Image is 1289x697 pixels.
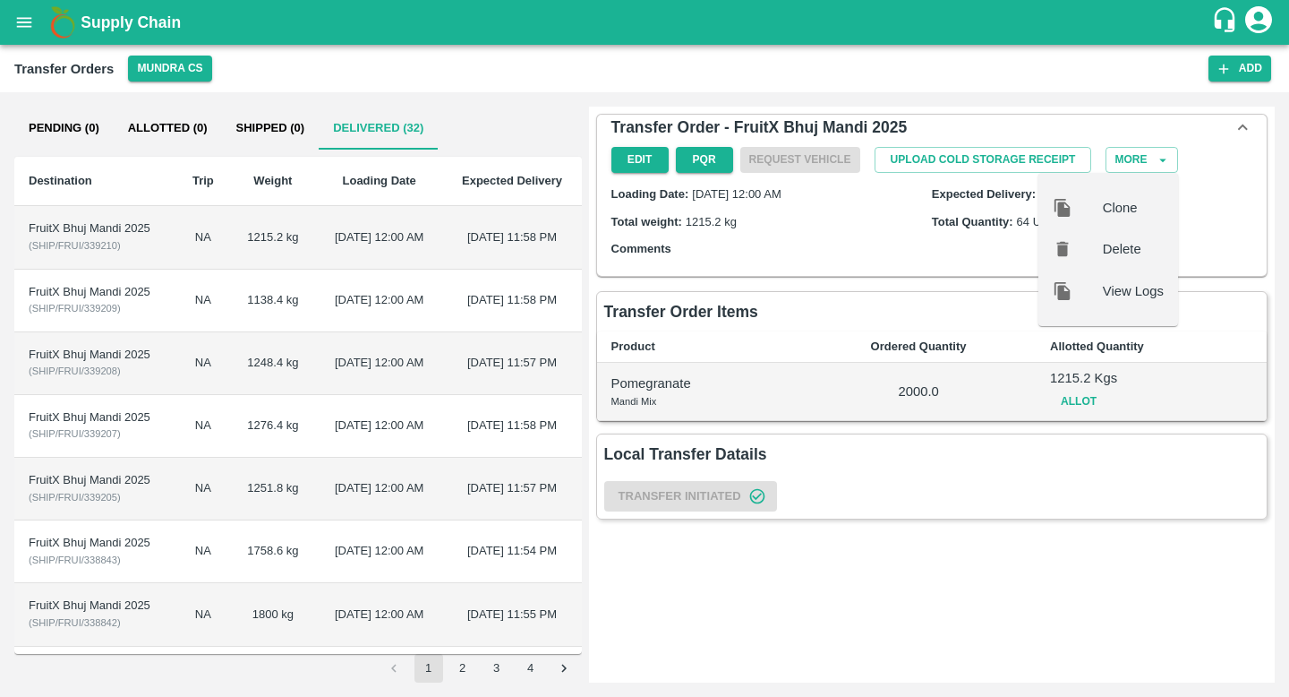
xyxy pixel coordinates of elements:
td: 1251.8 kg [230,458,316,521]
span: Mandi Mix [611,396,657,407]
td: 1215.2 kg [230,206,316,269]
b: Loading Date [343,174,416,187]
td: [DATE] 11:58 PM [442,395,581,458]
span: View Logs [1103,281,1164,301]
span: ( SHIP/FRUI/339208 ) [29,366,121,376]
div: customer-support [1211,6,1242,39]
b: Weight [253,174,292,187]
td: [DATE] 11:54 PM [442,521,581,583]
label: Loading Date: [611,187,689,201]
span: ( SHIP/FRUI/338842 ) [29,617,121,628]
td: 1276.4 kg [230,395,316,458]
div: FruitX Bhuj Mandi 2025 [29,347,162,364]
td: 1138.4 kg [230,270,316,332]
span: 64 Units [1017,215,1060,228]
label: Total Quantity: [932,215,1013,228]
td: [DATE] 11:55 PM [442,583,581,646]
span: Delete [1103,239,1164,259]
label: Total weight: [611,215,682,228]
div: account of current user [1242,4,1275,41]
span: [DATE] 12:00 AM [692,187,781,201]
td: NA [176,458,230,521]
td: 1800 kg [230,583,316,646]
td: [DATE] 12:00 AM [316,395,443,458]
p: Pomegranate [611,374,787,393]
b: Supply Chain [81,13,181,31]
td: 1758.6 kg [230,521,316,583]
b: Destination [29,174,92,187]
td: [DATE] 11:58 PM [442,270,581,332]
div: FruitX Bhuj Mandi 2025 [29,220,162,237]
h6: Transfer Order - FruitX Bhuj Mandi 2025 [611,115,908,140]
button: Delivered (32) [319,107,438,150]
button: Allot [1050,389,1107,415]
td: [DATE] 12:00 AM [316,206,443,269]
b: Ordered Quantity [871,340,967,353]
div: FruitX Bhuj Mandi 2025 [29,472,162,489]
button: Add [1208,56,1271,82]
td: [DATE] 12:00 AM [316,270,443,332]
div: FruitX Bhuj Mandi 2025 [29,284,162,301]
nav: pagination navigation [378,654,582,683]
p: 2000.0 [815,382,1021,401]
span: ( SHIP/FRUI/339209 ) [29,303,121,314]
td: [DATE] 12:00 AM [316,521,443,583]
label: Comments [611,242,671,255]
span: ( SHIP/FRUI/339210 ) [29,240,121,251]
button: Upload Cold Storage Receipt [875,147,1092,173]
td: [DATE] 12:00 AM [316,583,443,646]
td: [DATE] 12:00 AM [316,332,443,395]
button: Go to page 2 [448,654,477,683]
b: Product [611,340,655,353]
div: FruitX Bhuj Mandi 2025 [29,598,162,615]
button: Go to page 4 [516,654,545,683]
button: Go to next page [551,654,579,683]
label: Expected Delivery: [932,187,1036,201]
button: Select DC [128,56,211,82]
div: Clone [1038,187,1178,228]
td: [DATE] 11:57 PM [442,458,581,521]
button: open drawer [4,2,45,43]
td: [DATE] 12:00 AM [316,458,443,521]
div: FruitX Bhuj Mandi 2025 [29,535,162,552]
b: Trip [192,174,214,187]
div: Delete [1038,228,1178,270]
td: NA [176,395,230,458]
button: Shipped (0) [222,107,320,150]
td: 1248.4 kg [230,332,316,395]
h6: Local Transfer Datails [604,442,767,467]
span: ( SHIP/FRUI/339205 ) [29,492,121,503]
div: Transfer Orders [14,57,114,81]
td: NA [176,521,230,583]
td: NA [176,270,230,332]
img: logo [45,4,81,40]
button: page 1 [414,654,443,683]
button: Allotted (0) [114,107,222,150]
button: Go to page 3 [482,654,511,683]
b: Expected Delivery [462,174,562,187]
td: [DATE] 11:58 PM [442,206,581,269]
td: NA [176,583,230,646]
button: Pending (0) [14,107,114,150]
div: FruitX Bhuj Mandi 2025 [29,409,162,426]
div: View Logs [1038,271,1178,312]
span: Clone [1103,198,1164,218]
td: NA [176,206,230,269]
div: Transfer Order - FruitX Bhuj Mandi 2025 [597,115,1267,140]
p: 1215.2 Kgs [1050,368,1252,388]
span: 1215.2 kg [686,215,737,228]
button: More [1105,147,1177,173]
td: NA [176,332,230,395]
span: ( SHIP/FRUI/339207 ) [29,428,121,439]
button: Edit [611,147,669,173]
h6: Transfer Order Items [604,299,758,324]
b: Allotted Quantity [1050,340,1144,353]
span: ( SHIP/FRUI/338843 ) [29,555,121,565]
button: PQR [676,147,733,173]
a: Supply Chain [81,10,1211,35]
td: [DATE] 11:57 PM [442,332,581,395]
